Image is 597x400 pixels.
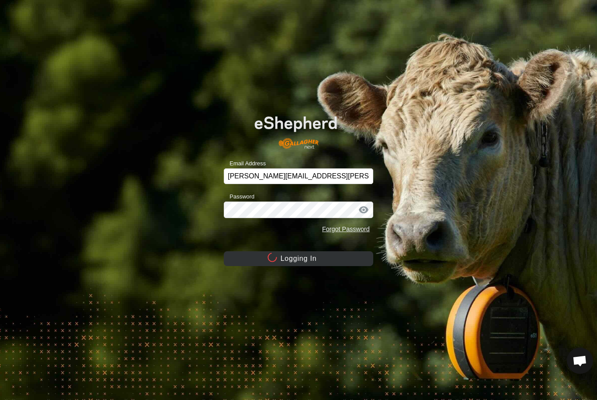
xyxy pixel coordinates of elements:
button: Logging In [224,251,373,266]
img: E-shepherd Logo [239,104,358,154]
label: Password [224,192,254,201]
a: Forgot Password [322,226,370,232]
div: Open chat [567,348,593,374]
input: Email Address [224,168,373,184]
label: Email Address [224,159,266,168]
